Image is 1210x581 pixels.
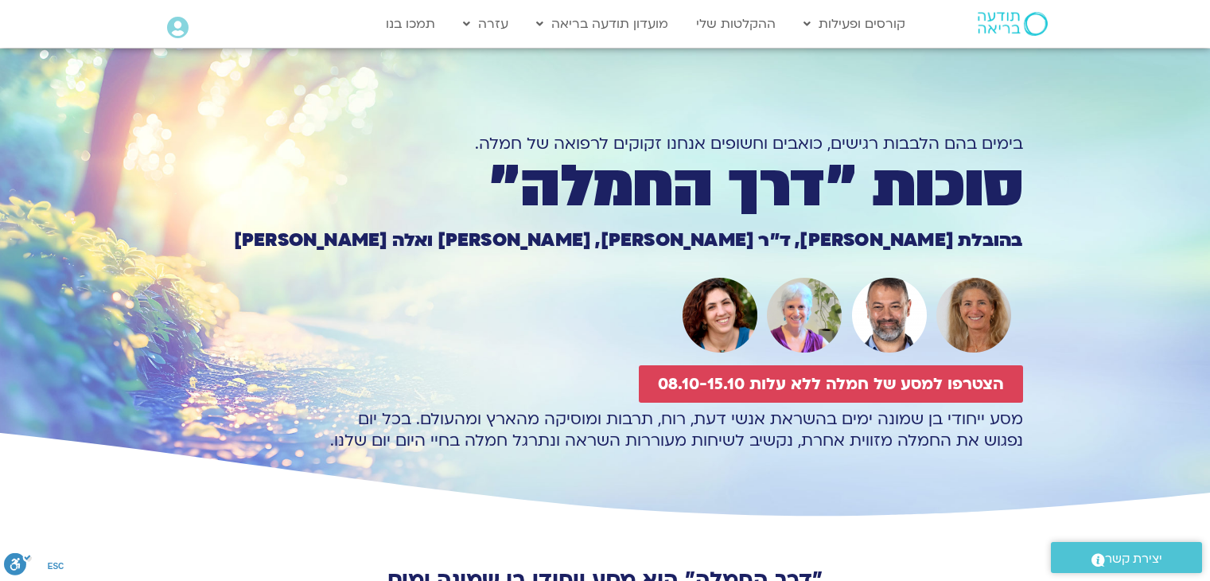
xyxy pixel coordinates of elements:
span: הצטרפו למסע של חמלה ללא עלות 08.10-15.10 [658,375,1004,393]
h1: סוכות ״דרך החמלה״ [188,160,1023,214]
a: עזרה [455,9,516,39]
h1: בימים בהם הלבבות רגישים, כואבים וחשופים אנחנו זקוקים לרפואה של חמלה. [188,133,1023,154]
a: קורסים ופעילות [796,9,913,39]
p: מסע ייחודי בן שמונה ימים בהשראת אנשי דעת, רוח, תרבות ומוסיקה מהארץ ומהעולם. בכל יום נפגוש את החמל... [188,408,1023,451]
img: תודעה בריאה [978,12,1048,36]
a: הצטרפו למסע של חמלה ללא עלות 08.10-15.10 [639,365,1023,403]
a: ההקלטות שלי [688,9,784,39]
a: יצירת קשר [1051,542,1202,573]
h1: בהובלת [PERSON_NAME], ד״ר [PERSON_NAME], [PERSON_NAME] ואלה [PERSON_NAME] [188,232,1023,249]
a: מועדון תודעה בריאה [528,9,676,39]
span: יצירת קשר [1105,548,1162,570]
a: תמכו בנו [378,9,443,39]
